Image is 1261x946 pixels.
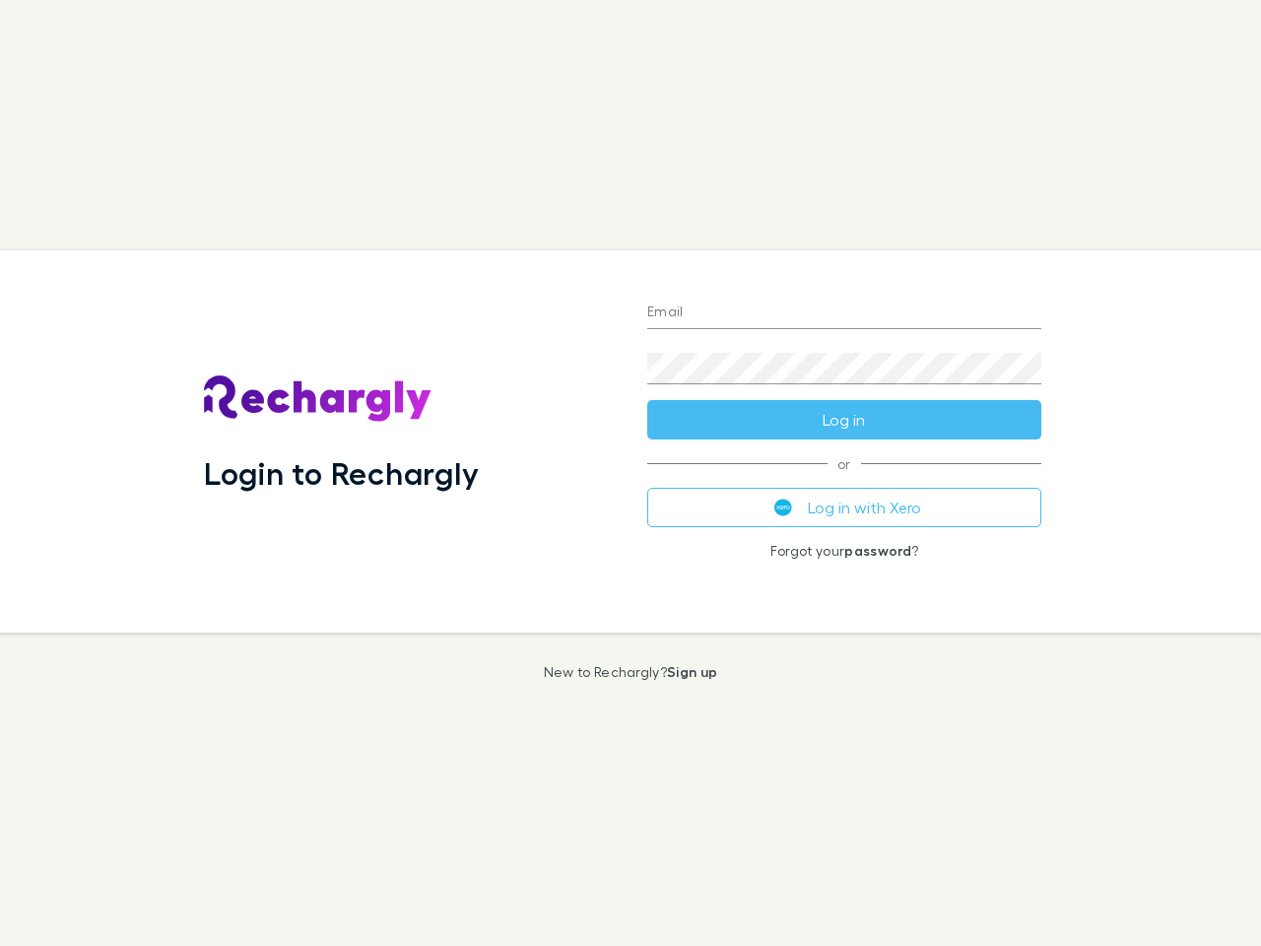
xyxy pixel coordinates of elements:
h1: Login to Rechargly [204,454,479,492]
a: password [844,542,911,559]
a: Sign up [667,663,717,680]
span: or [647,463,1041,464]
button: Log in with Xero [647,488,1041,527]
p: New to Rechargly? [544,664,718,680]
img: Rechargly's Logo [204,375,432,423]
p: Forgot your ? [647,543,1041,559]
button: Log in [647,400,1041,439]
img: Xero's logo [774,499,792,516]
